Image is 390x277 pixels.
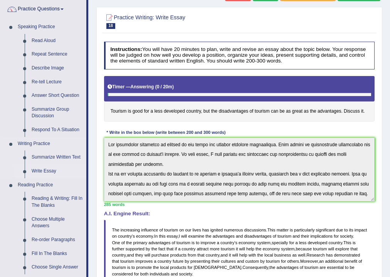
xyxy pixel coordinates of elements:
[212,259,220,263] span: their
[28,89,86,103] a: Answer Short Question
[193,228,201,232] span: lives
[28,233,86,247] a: Re-order Paragraphs
[136,259,153,263] span: improves
[160,265,169,270] span: local
[221,259,236,263] span: cultures
[343,240,351,245] span: This
[200,240,215,245] span: improve
[134,272,139,276] span: for
[298,253,305,257] span: well
[140,272,149,276] span: both
[197,253,204,257] span: that
[133,234,135,238] span: s
[154,234,158,238] span: In
[112,234,117,238] span: on
[273,234,276,238] span: of
[335,247,349,251] span: explore
[296,247,312,251] span: because
[281,259,286,263] span: for
[188,253,196,257] span: from
[108,84,174,90] h5: Timer —
[277,228,289,232] span: matter
[206,253,219,257] span: country
[179,234,180,238] span: I
[210,247,219,251] span: more
[256,247,261,251] span: the
[28,103,86,123] a: Summarize Group Discussion
[185,228,192,232] span: our
[175,247,177,251] span: if
[277,234,291,238] span: tourism
[112,228,119,232] span: The
[112,253,126,257] span: country
[185,259,189,263] span: by
[289,240,294,245] span: for
[264,253,273,257] span: local
[112,240,120,245] span: One
[235,240,237,245] span: s
[177,240,190,245] span: tourism
[181,234,187,238] span: will
[239,247,245,251] span: will
[192,240,195,245] span: is
[327,265,344,270] span: essential
[257,253,263,257] span: the
[257,240,271,245] span: system
[197,247,209,251] span: attract
[112,259,119,263] span: that
[172,240,175,245] span: of
[229,253,231,257] span: it
[267,228,276,232] span: This
[166,247,173,251] span: that
[277,265,299,270] span: advantages
[121,240,125,245] span: of
[217,240,219,245] span: a
[301,234,309,238] span: their
[145,253,150,257] span: will
[246,247,254,251] span: help
[28,192,86,212] a: Reading & Writing: Fill In The Blanks
[158,259,171,263] span: country
[236,234,243,238] span: and
[179,228,184,232] span: on
[290,228,293,232] span: is
[272,240,288,245] span: specially
[28,247,86,261] a: Fill In The Blanks
[294,228,314,232] span: particularly
[336,228,343,232] span: due
[358,259,362,263] span: of
[126,240,132,245] span: the
[213,234,235,238] span: advantages
[121,228,140,232] span: increasing
[188,265,193,270] span: for
[221,247,235,251] span: tourism
[141,228,158,232] span: influence
[334,234,339,238] span: for
[104,201,375,208] div: 285 words
[242,265,268,270] span: Consequently
[328,240,342,245] span: country
[153,265,159,270] span: the
[350,247,357,251] span: that
[112,265,126,270] span: tourism
[170,253,187,257] span: products
[220,240,234,245] span: country
[104,211,375,217] h4: A.I. Engine Result:
[182,247,195,251] span: country
[220,253,227,257] span: and
[14,178,86,192] a: Reading Practice
[205,234,211,238] span: the
[328,247,334,251] span: will
[118,234,132,238] span: country
[155,84,157,90] b: (
[202,228,209,232] span: has
[28,123,86,137] a: Respond To A Situation
[249,253,256,257] span: with
[158,247,165,251] span: fact
[244,234,271,238] span: disadvantages
[287,259,299,263] span: others
[104,130,228,136] div: * Write in the box below (write between 200 and 300 words)
[151,253,169,257] span: purchase
[355,228,367,232] span: impact
[148,240,170,245] span: advantages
